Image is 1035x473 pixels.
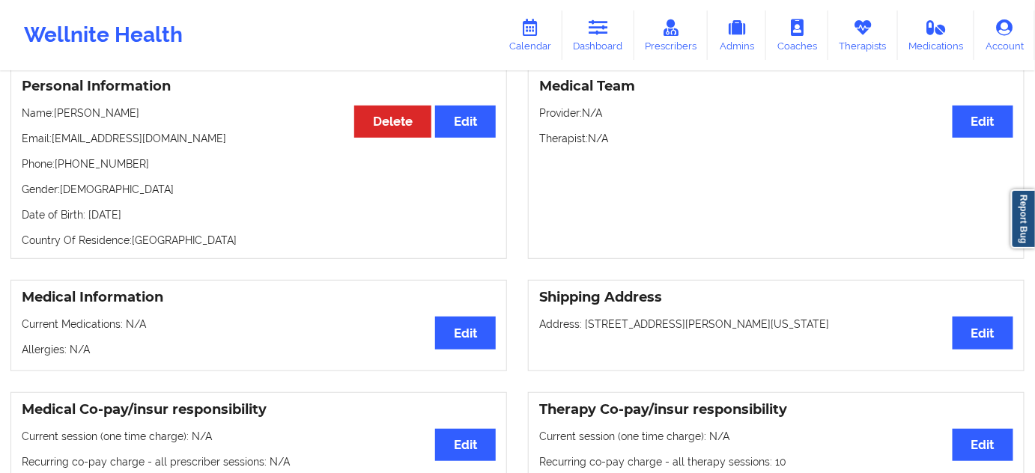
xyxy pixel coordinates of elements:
button: Edit [435,106,496,138]
p: Address: [STREET_ADDRESS][PERSON_NAME][US_STATE] [539,317,1013,332]
a: Therapists [828,10,898,60]
a: Coaches [766,10,828,60]
p: Current session (one time charge): N/A [22,429,496,444]
a: Medications [898,10,975,60]
p: Recurring co-pay charge - all therapy sessions : 10 [539,454,1013,469]
button: Delete [354,106,431,138]
p: Current Medications: N/A [22,317,496,332]
h3: Medical Co-pay/insur responsibility [22,401,496,418]
h3: Personal Information [22,78,496,95]
button: Edit [953,429,1013,461]
a: Report Bug [1011,189,1035,248]
a: Dashboard [562,10,634,60]
p: Country Of Residence: [GEOGRAPHIC_DATA] [22,233,496,248]
a: Admins [708,10,766,60]
p: Therapist: N/A [539,131,1013,146]
p: Current session (one time charge): N/A [539,429,1013,444]
h3: Shipping Address [539,289,1013,306]
p: Name: [PERSON_NAME] [22,106,496,120]
p: Email: [EMAIL_ADDRESS][DOMAIN_NAME] [22,131,496,146]
p: Allergies: N/A [22,342,496,357]
p: Date of Birth: [DATE] [22,207,496,222]
a: Prescribers [634,10,708,60]
button: Edit [953,317,1013,349]
a: Account [974,10,1035,60]
p: Gender: [DEMOGRAPHIC_DATA] [22,182,496,197]
button: Edit [435,317,496,349]
p: Provider: N/A [539,106,1013,120]
button: Edit [435,429,496,461]
h3: Medical Team [539,78,1013,95]
p: Phone: [PHONE_NUMBER] [22,156,496,171]
h3: Medical Information [22,289,496,306]
a: Calendar [498,10,562,60]
h3: Therapy Co-pay/insur responsibility [539,401,1013,418]
button: Edit [953,106,1013,138]
p: Recurring co-pay charge - all prescriber sessions : N/A [22,454,496,469]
